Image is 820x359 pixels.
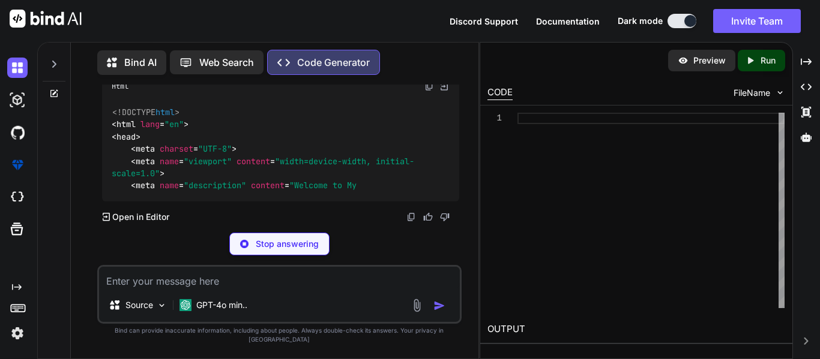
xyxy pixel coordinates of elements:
[439,81,450,92] img: Open in Browser
[775,88,785,98] img: chevron down
[160,144,193,155] span: charset
[297,55,370,70] p: Code Generator
[136,156,155,167] span: meta
[184,180,246,191] span: "description"
[7,155,28,175] img: premium
[136,144,155,155] span: meta
[97,326,462,344] p: Bind can provide inaccurate information, including about people. Always double-check its answers....
[487,113,502,124] div: 1
[112,156,414,179] span: < = = >
[10,10,82,28] img: Bind AI
[184,156,232,167] span: "viewport"
[693,55,726,67] p: Preview
[410,298,424,312] img: attachment
[160,156,179,167] span: name
[423,212,433,222] img: like
[536,16,600,26] span: Documentation
[256,238,319,250] p: Stop answering
[7,187,28,207] img: cloudideIcon
[124,55,157,70] p: Bind AI
[7,90,28,110] img: darkAi-studio
[7,58,28,78] img: darkChat
[761,55,776,67] p: Run
[116,119,136,130] span: html
[160,180,179,191] span: name
[112,107,179,117] span: <!DOCTYPE >
[450,16,518,26] span: Discord Support
[140,119,160,130] span: lang
[480,315,792,343] h2: OUTPUT
[433,300,445,312] img: icon
[440,212,450,222] img: dislike
[713,9,801,33] button: Invite Team
[7,122,28,143] img: githubDark
[116,131,136,142] span: head
[678,55,689,66] img: preview
[112,211,169,223] p: Open in Editor
[237,156,270,167] span: content
[536,15,600,28] button: Documentation
[179,299,191,311] img: GPT-4o mini
[450,15,518,28] button: Discord Support
[487,86,513,100] div: CODE
[112,119,188,130] span: < = >
[734,87,770,99] span: FileName
[196,299,247,311] p: GPT-4o min..
[164,119,184,130] span: "en"
[112,82,128,91] span: Html
[131,144,237,155] span: < = >
[157,300,167,310] img: Pick Models
[406,212,416,222] img: copy
[155,107,175,117] span: html
[125,299,153,311] p: Source
[131,180,357,191] span: < = =
[136,180,155,191] span: meta
[199,55,254,70] p: Web Search
[424,82,434,91] img: copy
[198,144,232,155] span: "UTF-8"
[7,323,28,343] img: settings
[112,156,414,179] span: "width=device-width, initial-scale=1.0"
[618,15,663,27] span: Dark mode
[251,180,285,191] span: content
[112,131,140,142] span: < >
[289,180,357,191] span: "Welcome to My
